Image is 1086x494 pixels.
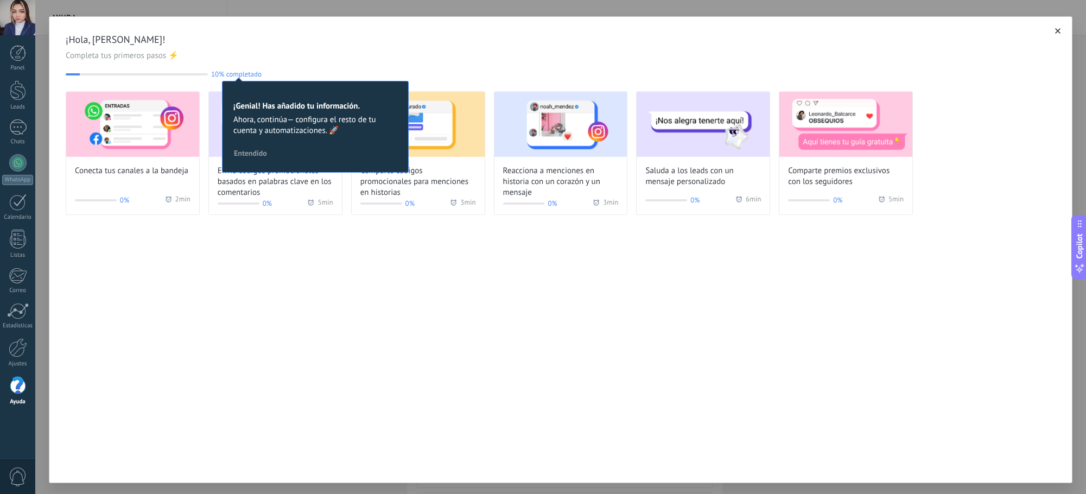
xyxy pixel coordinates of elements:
[1074,234,1085,259] span: Copilot
[2,175,33,185] div: WhatsApp
[263,198,272,209] span: 0%
[2,287,34,294] div: Correo
[405,198,415,209] span: 0%
[888,195,904,206] span: 5 min
[645,166,761,187] span: Saluda a los leads con un mensaje personalizado
[2,360,34,368] div: Ajustes
[66,33,1056,46] span: ¡Hola, [PERSON_NAME]!
[746,195,761,206] span: 6 min
[2,65,34,72] div: Panel
[779,92,912,157] img: Share exclusive rewards with followers
[352,92,485,157] img: Share promo codes for story mentions
[120,195,129,206] span: 0%
[66,92,199,157] img: Connect your channels to the inbox
[637,92,770,157] img: Greet leads with a custom message (Wizard onboarding modal)
[75,166,188,176] span: Conecta tus canales a la bandeja
[218,166,333,198] span: Envía códigos promocionales basados en palabras clave en los comentarios
[2,138,34,145] div: Chats
[2,322,34,330] div: Estadísticas
[833,195,842,206] span: 0%
[2,252,34,259] div: Listas
[503,166,619,198] span: Reacciona a menciones en historia con un corazón y un mensaje
[788,166,904,187] span: Comparte premios exclusivos con los seguidores
[234,149,267,157] span: Entendido
[317,198,333,209] span: 5 min
[2,214,34,221] div: Calendario
[209,92,342,157] img: Send promo codes based on keywords in comments (Wizard onboarding modal)
[494,92,627,157] img: React to story mentions with a heart and personalized message
[460,198,475,209] span: 3 min
[603,198,618,209] span: 3 min
[2,398,34,406] div: Ayuda
[229,145,272,161] button: Entendido
[690,195,700,206] span: 0%
[175,195,190,206] span: 2 min
[233,115,397,136] span: Ahora, continúa— configura el resto de tu cuenta y automatizaciones. 🚀
[66,50,1056,61] span: Completa tus primeros pasos ⚡
[548,198,557,209] span: 0%
[211,70,262,78] span: 10% completado
[2,104,34,111] div: Leads
[233,101,397,111] h2: ¡Genial! Has añadido tu información.
[360,166,476,198] span: Comparte códigos promocionales para menciones en historias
